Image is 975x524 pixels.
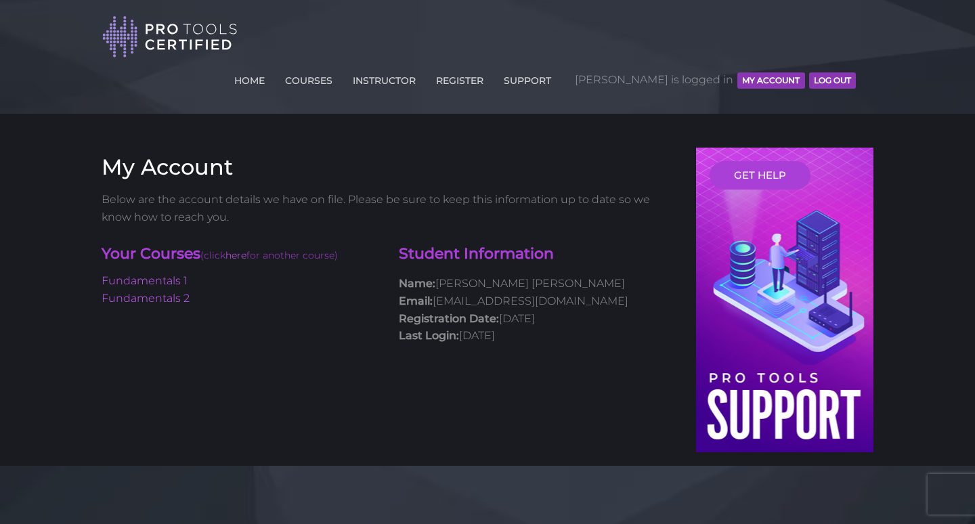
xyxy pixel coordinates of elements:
[575,60,856,100] span: [PERSON_NAME] is logged in
[399,275,676,344] p: [PERSON_NAME] [PERSON_NAME] [EMAIL_ADDRESS][DOMAIN_NAME] [DATE] [DATE]
[102,154,676,180] h3: My Account
[737,72,804,89] button: MY ACCOUNT
[102,244,378,266] h4: Your Courses
[200,249,338,261] span: (click for another course)
[349,67,419,89] a: INSTRUCTOR
[710,161,810,190] a: GET HELP
[102,15,238,59] img: Pro Tools Certified Logo
[399,294,433,307] strong: Email:
[433,67,487,89] a: REGISTER
[282,67,336,89] a: COURSES
[102,292,190,305] a: Fundamentals 2
[399,277,435,290] strong: Name:
[399,312,499,325] strong: Registration Date:
[231,67,268,89] a: HOME
[225,249,246,261] a: here
[399,329,459,342] strong: Last Login:
[500,67,555,89] a: SUPPORT
[809,72,856,89] button: Log Out
[102,274,188,287] a: Fundamentals 1
[102,191,676,225] p: Below are the account details we have on file. Please be sure to keep this information up to date...
[399,244,676,265] h4: Student Information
